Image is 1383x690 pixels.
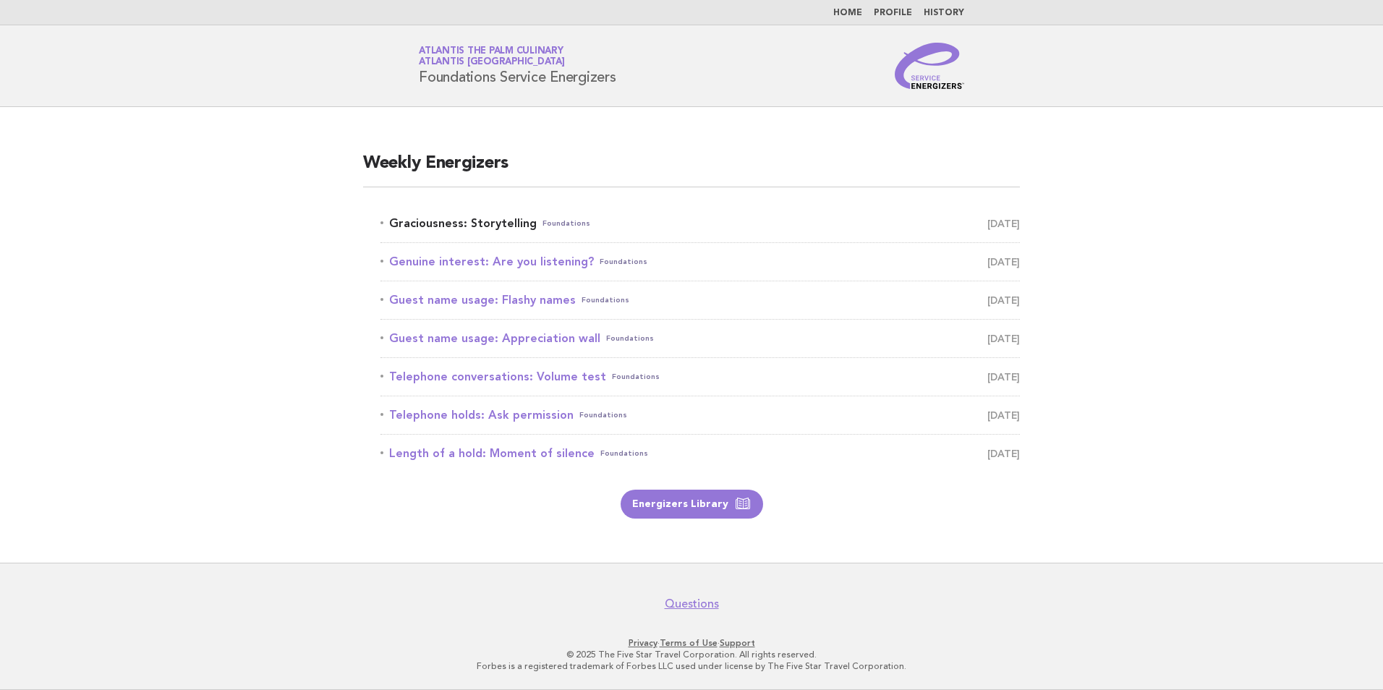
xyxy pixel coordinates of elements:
[987,213,1020,234] span: [DATE]
[600,252,647,272] span: Foundations
[380,290,1020,310] a: Guest name usage: Flashy namesFoundations [DATE]
[380,443,1020,464] a: Length of a hold: Moment of silenceFoundations [DATE]
[987,367,1020,387] span: [DATE]
[987,443,1020,464] span: [DATE]
[582,290,629,310] span: Foundations
[579,405,627,425] span: Foundations
[380,405,1020,425] a: Telephone holds: Ask permissionFoundations [DATE]
[380,213,1020,234] a: Graciousness: StorytellingFoundations [DATE]
[987,328,1020,349] span: [DATE]
[874,9,912,17] a: Profile
[612,367,660,387] span: Foundations
[987,252,1020,272] span: [DATE]
[600,443,648,464] span: Foundations
[987,290,1020,310] span: [DATE]
[380,328,1020,349] a: Guest name usage: Appreciation wallFoundations [DATE]
[621,490,763,519] a: Energizers Library
[629,638,658,648] a: Privacy
[249,660,1134,672] p: Forbes is a registered trademark of Forbes LLC used under license by The Five Star Travel Corpora...
[363,152,1020,187] h2: Weekly Energizers
[542,213,590,234] span: Foundations
[606,328,654,349] span: Foundations
[720,638,755,648] a: Support
[833,9,862,17] a: Home
[419,58,565,67] span: Atlantis [GEOGRAPHIC_DATA]
[380,252,1020,272] a: Genuine interest: Are you listening?Foundations [DATE]
[665,597,719,611] a: Questions
[419,46,565,67] a: Atlantis The Palm CulinaryAtlantis [GEOGRAPHIC_DATA]
[924,9,964,17] a: History
[249,649,1134,660] p: © 2025 The Five Star Travel Corporation. All rights reserved.
[380,367,1020,387] a: Telephone conversations: Volume testFoundations [DATE]
[987,405,1020,425] span: [DATE]
[660,638,718,648] a: Terms of Use
[895,43,964,89] img: Service Energizers
[249,637,1134,649] p: · ·
[419,47,616,85] h1: Foundations Service Energizers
